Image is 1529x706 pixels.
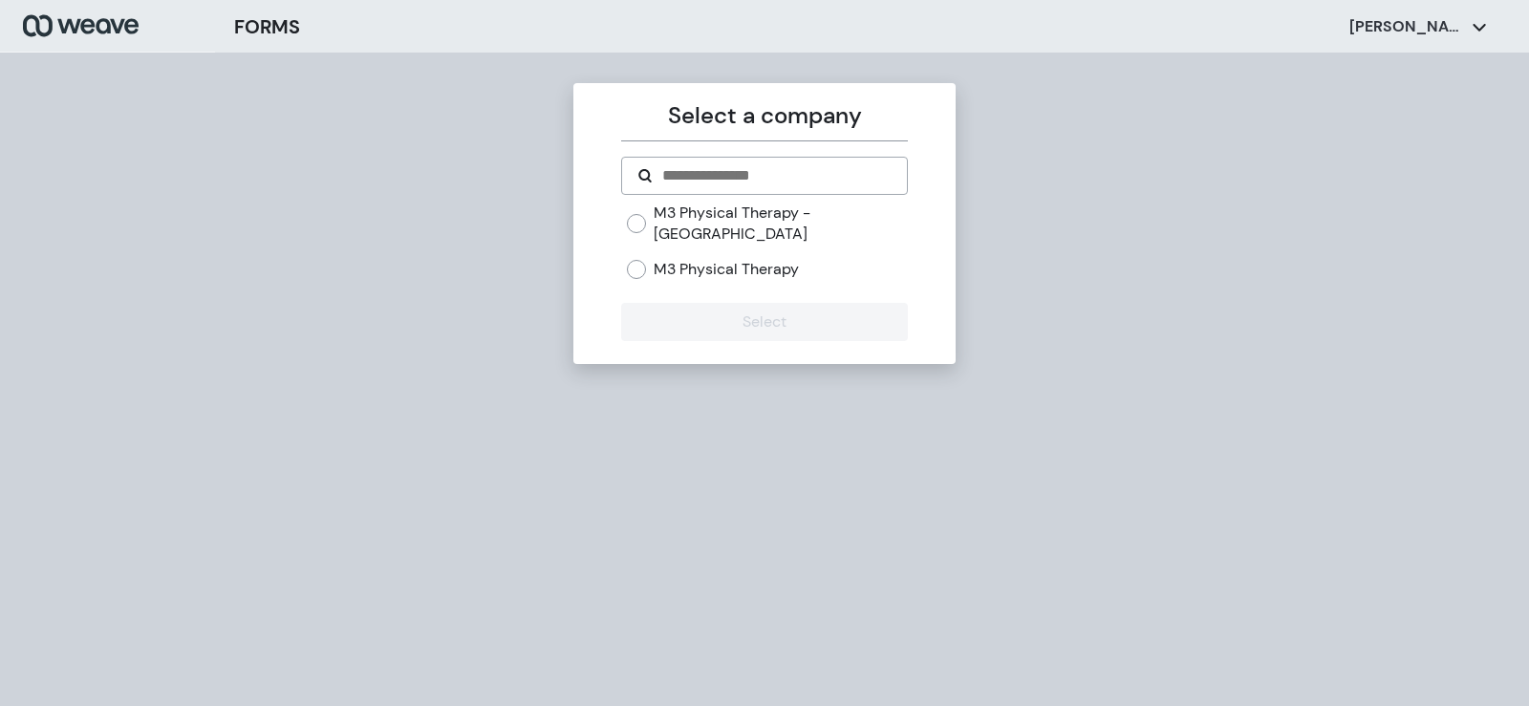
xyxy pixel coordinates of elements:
[654,259,799,280] label: M3 Physical Therapy
[654,203,907,244] label: M3 Physical Therapy - [GEOGRAPHIC_DATA]
[1349,16,1464,37] p: [PERSON_NAME]
[660,164,891,187] input: Search
[621,303,907,341] button: Select
[621,98,907,133] p: Select a company
[234,12,300,41] h3: FORMS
